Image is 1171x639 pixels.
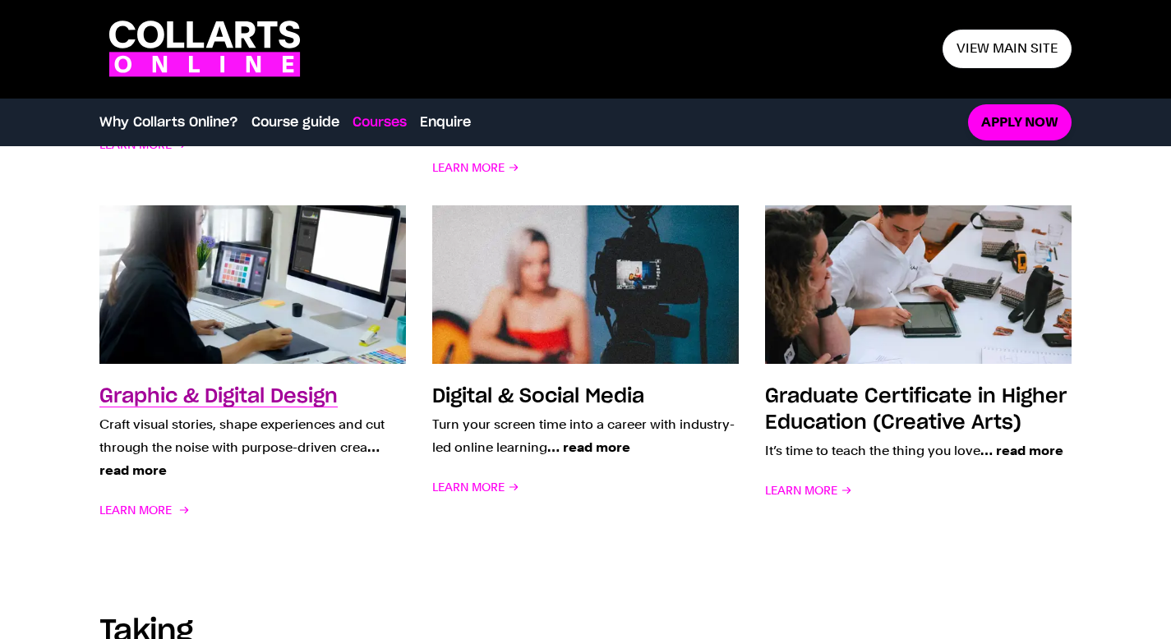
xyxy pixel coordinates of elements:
h3: Digital & Social Media [432,387,644,407]
span: Learn More [432,476,519,499]
a: Graduate Certificate in Higher Education (Creative Arts) It’s time to teach the thing you love… r... [765,205,1072,522]
a: Digital & Social Media Turn your screen time into a career with industry-led online learning… rea... [432,205,739,522]
p: Turn your screen time into a career with industry-led online learning [432,413,739,459]
a: Course guide [251,113,339,132]
a: Courses [353,113,407,132]
span: Learn More [432,156,519,179]
h3: Graphic & Digital Design [99,387,338,407]
p: It’s time to teach the thing you love [765,439,1072,462]
span: Learn More [99,499,187,522]
a: Apply now [968,104,1072,141]
a: Why Collarts Online? [99,113,238,132]
h3: Graduate Certificate in Higher Education (Creative Arts) [765,387,1067,433]
span: Learn More [765,479,852,502]
span: … read more [547,439,630,455]
a: View main site [943,30,1072,68]
a: Graphic & Digital Design Craft visual stories, shape experiences and cut through the noise with p... [99,205,406,522]
p: Craft visual stories, shape experiences and cut through the noise with purpose-driven crea [99,413,406,482]
a: Enquire [420,113,471,132]
span: … read more [980,443,1063,458]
